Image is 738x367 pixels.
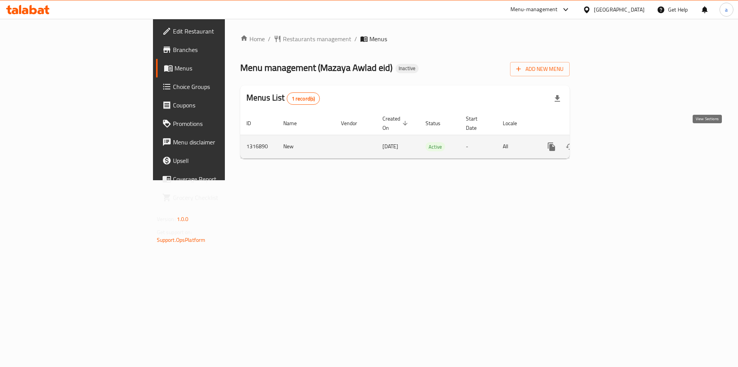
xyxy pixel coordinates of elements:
[156,96,276,114] a: Coupons
[157,227,192,237] span: Get support on:
[396,65,419,72] span: Inactive
[156,22,276,40] a: Edit Restaurant
[382,141,398,151] span: [DATE]
[173,174,270,184] span: Coverage Report
[173,82,270,91] span: Choice Groups
[382,114,410,132] span: Created On
[497,135,536,158] td: All
[725,5,728,14] span: a
[542,137,561,156] button: more
[283,119,307,128] span: Name
[173,27,270,36] span: Edit Restaurant
[426,142,445,151] span: Active
[283,34,351,44] span: Restaurants management
[173,137,270,147] span: Menu disclaimer
[354,34,357,44] li: /
[173,193,270,202] span: Grocery Checklist
[173,101,270,110] span: Coupons
[369,34,387,44] span: Menus
[156,77,276,96] a: Choice Groups
[510,62,570,76] button: Add New Menu
[287,95,320,102] span: 1 record(s)
[548,89,567,108] div: Export file
[240,59,392,76] span: Menu management ( Mazaya Awlad eid )
[274,34,351,44] a: Restaurants management
[594,5,645,14] div: [GEOGRAPHIC_DATA]
[173,156,270,165] span: Upsell
[277,135,335,158] td: New
[157,214,176,224] span: Version:
[157,235,206,245] a: Support.OpsPlatform
[175,64,270,73] span: Menus
[246,119,261,128] span: ID
[156,114,276,133] a: Promotions
[156,40,276,59] a: Branches
[156,151,276,170] a: Upsell
[466,114,487,132] span: Start Date
[240,34,570,44] nav: breadcrumb
[173,119,270,128] span: Promotions
[503,119,527,128] span: Locale
[396,64,419,73] div: Inactive
[510,5,558,14] div: Menu-management
[341,119,367,128] span: Vendor
[156,133,276,151] a: Menu disclaimer
[426,119,450,128] span: Status
[287,92,320,105] div: Total records count
[173,45,270,54] span: Branches
[240,112,622,159] table: enhanced table
[156,59,276,77] a: Menus
[516,64,563,74] span: Add New Menu
[156,170,276,188] a: Coverage Report
[460,135,497,158] td: -
[536,112,622,135] th: Actions
[246,92,320,105] h2: Menus List
[156,188,276,207] a: Grocery Checklist
[177,214,189,224] span: 1.0.0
